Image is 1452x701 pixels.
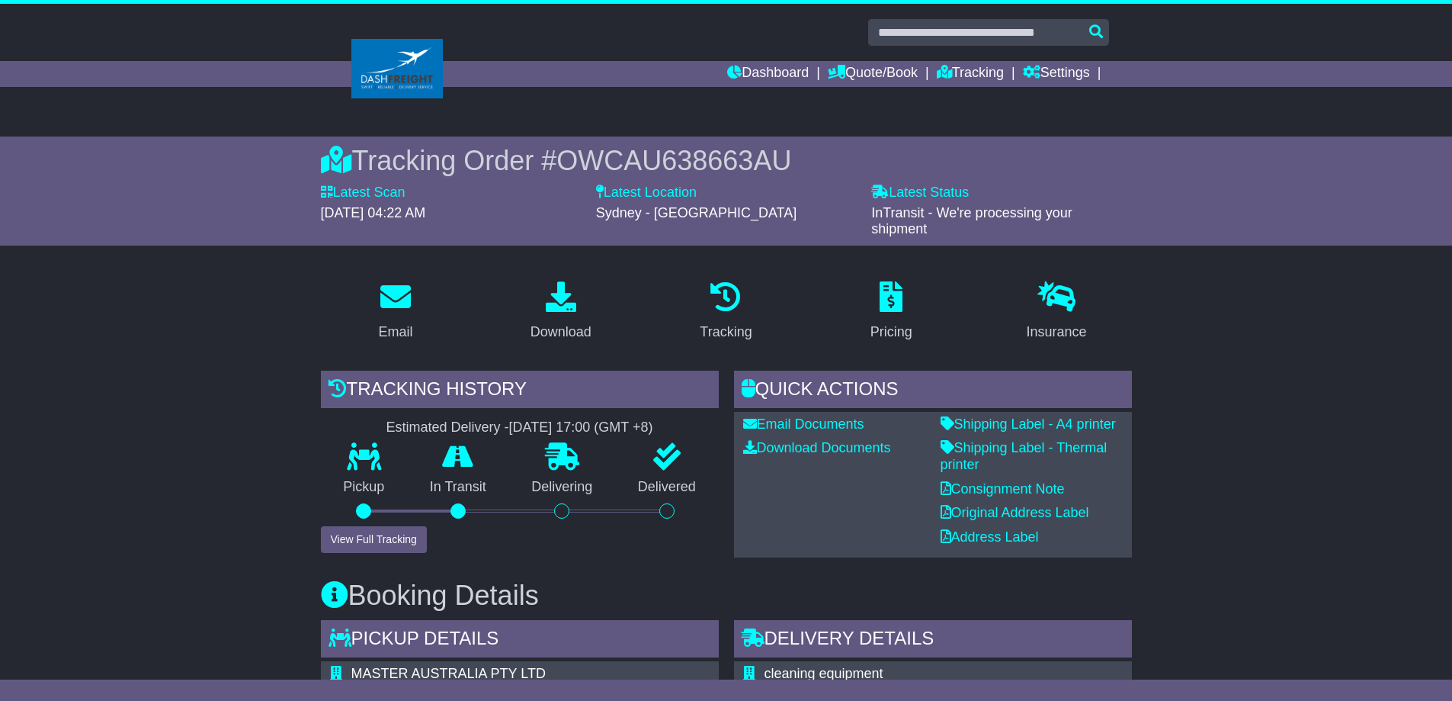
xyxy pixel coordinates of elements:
label: Latest Location [596,185,697,201]
label: Latest Status [871,185,969,201]
a: Insurance [1017,276,1097,348]
span: Sydney - [GEOGRAPHIC_DATA] [596,205,797,220]
a: Quote/Book [828,61,918,87]
p: In Transit [407,479,509,496]
div: Pickup Details [321,620,719,661]
div: [DATE] 17:00 (GMT +8) [509,420,653,436]
a: Email [368,276,422,348]
h3: Booking Details [321,580,1132,611]
a: Download [521,276,601,348]
div: Tracking [700,322,752,342]
div: Email [378,322,412,342]
div: Quick Actions [734,371,1132,412]
a: Email Documents [743,416,864,432]
a: Consignment Note [941,481,1065,497]
p: Pickup [321,479,408,496]
a: Pricing [861,276,922,348]
a: Dashboard [727,61,809,87]
span: MASTER AUSTRALIA PTY LTD [351,666,546,681]
div: Tracking history [321,371,719,412]
span: InTransit - We're processing your shipment [871,205,1072,237]
label: Latest Scan [321,185,405,201]
div: Estimated Delivery - [321,420,719,436]
p: Delivering [509,479,616,496]
a: Shipping Label - Thermal printer [941,440,1107,472]
a: Download Documents [743,440,891,455]
div: Download [530,322,591,342]
div: Delivery Details [734,620,1132,661]
div: Tracking Order # [321,144,1132,177]
div: Pricing [870,322,912,342]
a: Settings [1023,61,1090,87]
div: Insurance [1027,322,1087,342]
p: Delivered [615,479,719,496]
span: OWCAU638663AU [556,145,791,176]
a: Tracking [690,276,761,348]
a: Original Address Label [941,505,1089,520]
button: View Full Tracking [321,526,427,553]
a: Tracking [937,61,1004,87]
a: Shipping Label - A4 printer [941,416,1116,432]
a: Address Label [941,529,1039,545]
span: cleaning equipment [764,666,883,681]
span: [DATE] 04:22 AM [321,205,426,220]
